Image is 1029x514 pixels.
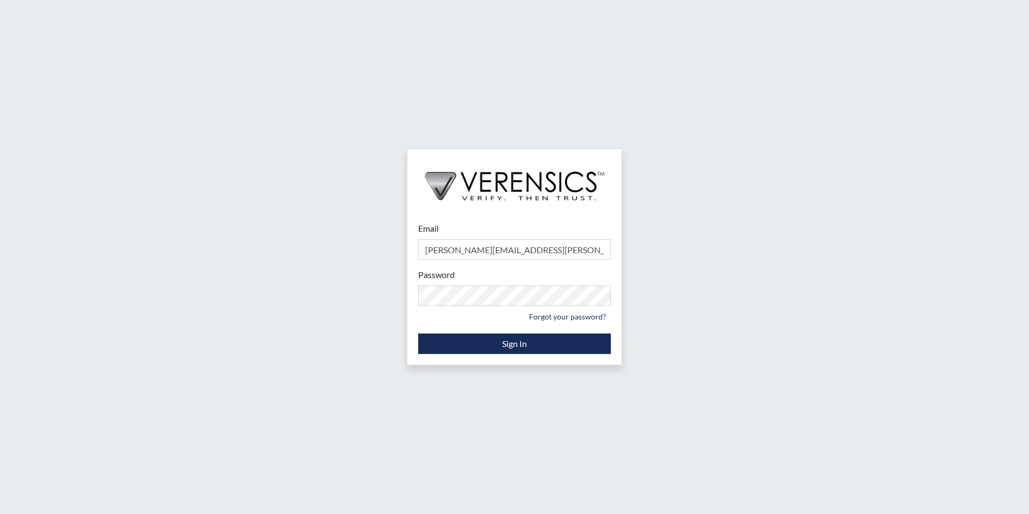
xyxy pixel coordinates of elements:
label: Email [418,222,439,235]
button: Sign In [418,334,611,354]
a: Forgot your password? [524,308,611,325]
label: Password [418,268,455,281]
input: Email [418,239,611,260]
img: logo-wide-black.2aad4157.png [407,149,622,212]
